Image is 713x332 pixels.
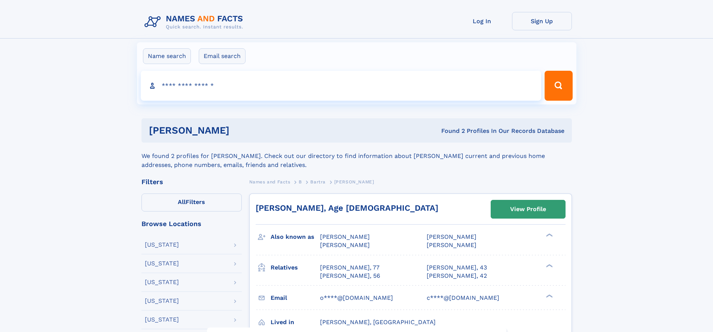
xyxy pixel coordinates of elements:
[544,233,553,238] div: ❯
[149,126,335,135] h1: [PERSON_NAME]
[141,71,542,101] input: search input
[199,48,246,64] label: Email search
[427,233,476,240] span: [PERSON_NAME]
[145,261,179,266] div: [US_STATE]
[544,293,553,298] div: ❯
[141,194,242,211] label: Filters
[320,272,380,280] a: [PERSON_NAME], 56
[299,177,302,186] a: B
[320,241,370,249] span: [PERSON_NAME]
[299,179,302,185] span: B
[452,12,512,30] a: Log In
[249,177,290,186] a: Names and Facts
[141,220,242,227] div: Browse Locations
[510,201,546,218] div: View Profile
[145,242,179,248] div: [US_STATE]
[271,316,320,329] h3: Lived in
[310,179,326,185] span: Bartra
[545,71,572,101] button: Search Button
[143,48,191,64] label: Name search
[320,319,436,326] span: [PERSON_NAME], [GEOGRAPHIC_DATA]
[178,198,186,205] span: All
[320,264,380,272] a: [PERSON_NAME], 77
[427,264,487,272] a: [PERSON_NAME], 43
[427,272,487,280] a: [PERSON_NAME], 42
[544,263,553,268] div: ❯
[256,203,438,213] a: [PERSON_NAME], Age [DEMOGRAPHIC_DATA]
[141,179,242,185] div: Filters
[271,231,320,243] h3: Also known as
[334,179,374,185] span: [PERSON_NAME]
[145,317,179,323] div: [US_STATE]
[427,241,476,249] span: [PERSON_NAME]
[271,261,320,274] h3: Relatives
[512,12,572,30] a: Sign Up
[491,200,565,218] a: View Profile
[145,298,179,304] div: [US_STATE]
[141,143,572,170] div: We found 2 profiles for [PERSON_NAME]. Check out our directory to find information about [PERSON_...
[145,279,179,285] div: [US_STATE]
[271,292,320,304] h3: Email
[310,177,326,186] a: Bartra
[320,233,370,240] span: [PERSON_NAME]
[141,12,249,32] img: Logo Names and Facts
[335,127,564,135] div: Found 2 Profiles In Our Records Database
